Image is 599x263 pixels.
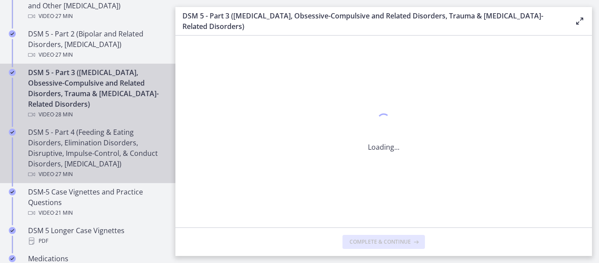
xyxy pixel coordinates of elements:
i: Completed [9,129,16,136]
div: DSM 5 Longer Case Vignettes [28,225,165,246]
span: · 27 min [54,11,73,22]
div: Video [28,208,165,218]
p: Loading... [368,142,399,152]
div: DSM 5 - Part 2 (Bipolar and Related Disorders, [MEDICAL_DATA]) [28,29,165,60]
div: Video [28,169,165,180]
div: Video [28,11,165,22]
span: · 27 min [54,169,73,180]
i: Completed [9,255,16,262]
i: Completed [9,227,16,234]
span: · 28 min [54,109,73,120]
span: · 21 min [54,208,73,218]
i: Completed [9,69,16,76]
i: Completed [9,188,16,195]
span: Complete & continue [349,238,411,245]
i: Completed [9,30,16,37]
div: DSM-5 Case Vignettes and Practice Questions [28,187,165,218]
div: Video [28,50,165,60]
div: 1 [368,111,399,131]
span: · 27 min [54,50,73,60]
h3: DSM 5 - Part 3 ([MEDICAL_DATA], Obsessive-Compulsive and Related Disorders, Trauma & [MEDICAL_DAT... [182,11,560,32]
div: DSM 5 - Part 3 ([MEDICAL_DATA], Obsessive-Compulsive and Related Disorders, Trauma & [MEDICAL_DAT... [28,67,165,120]
div: PDF [28,236,165,246]
div: DSM 5 - Part 4 (Feeding & Eating Disorders, Elimination Disorders, Disruptive, Impulse-Control, &... [28,127,165,180]
div: Video [28,109,165,120]
button: Complete & continue [342,235,425,249]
